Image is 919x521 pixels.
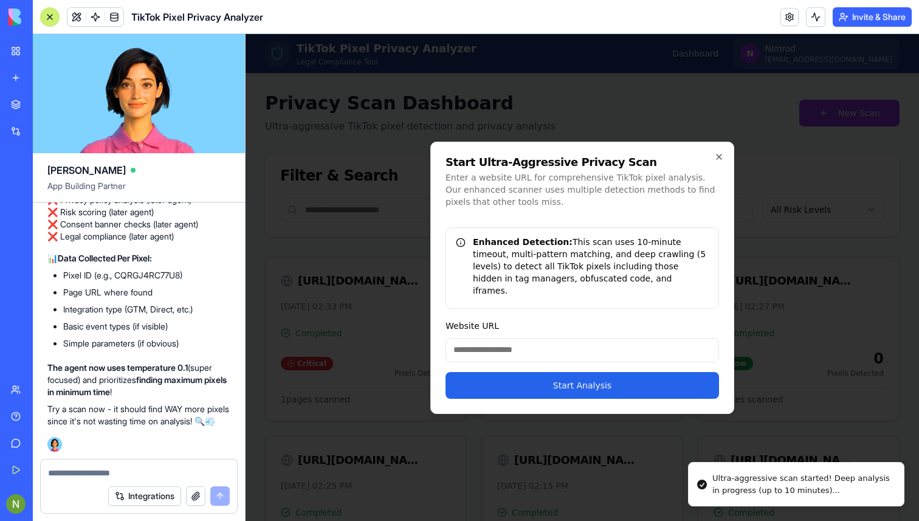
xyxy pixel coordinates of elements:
label: Website URL [200,287,253,297]
li: Pixel ID (e.g., CQRGJ4RC77U8) [63,269,230,281]
p: ❌ Privacy policy analysis (later agent) ❌ Risk scoring (later agent) ❌ Consent banner checks (lat... [47,194,230,243]
img: Ella_00000_wcx2te.png [47,437,62,452]
button: go back [8,5,31,28]
span: [PERSON_NAME] [47,163,126,178]
button: Integrations [108,486,181,506]
p: Enter a website URL for comprehensive TikTok pixel analysis. Our enhanced scanner uses multiple d... [200,137,473,174]
li: Simple parameters (if obvious) [63,337,230,350]
button: Start Analysis [200,338,473,365]
strong: The agent now uses temperature 0.1 [47,362,188,373]
span: 😞 [168,434,186,458]
button: Collapse window [365,5,388,28]
li: Basic event types (if visible) [63,320,230,333]
button: Invite & Share [833,7,912,27]
p: Try a scan now - it should find WAY more pixels since it's not wasting time on analysis! 🔍💨 [47,403,230,427]
div: This scan uses 10-minute timeout, multi-pattern matching, and deep crawling (5 levels) to detect ... [210,202,463,263]
h2: Start Ultra-Aggressive Privacy Scan [200,123,473,134]
p: (super focused) and prioritizes ! [47,362,230,398]
strong: finding maximum pixels in minimum time [47,374,227,397]
div: Did this answer your question? [15,422,404,435]
span: App Building Partner [47,180,230,202]
span: neutral face reaction [193,434,225,458]
img: logo [9,9,84,26]
img: ACg8ocJd-aovskpaOrMdWdnssmdGc9aDTLMfbDe5E_qUIAhqS8vtWA=s96-c [6,494,26,514]
span: 😃 [232,434,249,458]
li: Integration type (GTM, Direct, etc.) [63,303,230,316]
span: disappointed reaction [162,434,193,458]
strong: Data Collected Per Pixel: [58,253,152,263]
a: Open in help center [160,474,258,483]
div: Close [388,5,410,27]
li: Page URL where found [63,286,230,298]
strong: Enhanced Detection: [227,203,327,213]
h3: 📊 [47,252,230,264]
span: 😐 [200,434,218,458]
span: smiley reaction [225,434,256,458]
span: TikTok Pixel Privacy Analyzer [131,10,263,24]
